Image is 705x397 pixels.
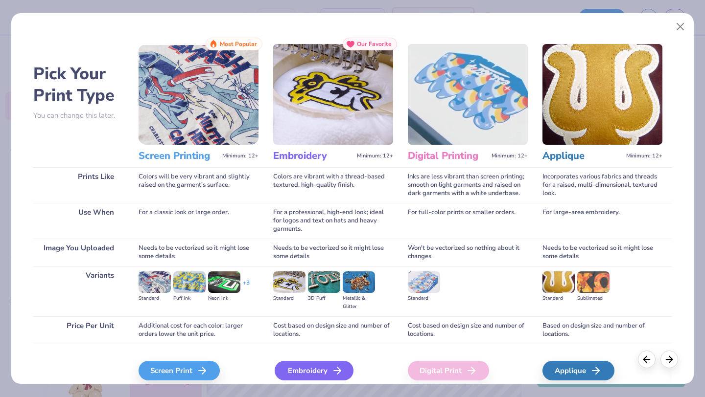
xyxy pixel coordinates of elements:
span: Minimum: 12+ [222,153,258,159]
div: Needs to be vectorized so it might lose some details [273,239,393,266]
div: Cost based on design size and number of locations. [273,316,393,344]
img: Screen Printing [139,44,258,145]
div: Standard [273,294,305,303]
span: Most Popular [220,41,257,47]
div: Inks are less vibrant than screen printing; smooth on light garments and raised on dark garments ... [408,167,528,203]
div: Incorporates various fabrics and threads for a raised, multi-dimensional, textured look. [542,167,662,203]
div: Use When [33,203,124,239]
div: Standard [542,294,575,303]
div: Metallic & Glitter [343,294,375,311]
div: Price Per Unit [33,316,124,344]
img: Metallic & Glitter [343,271,375,293]
div: Standard [408,294,440,303]
div: Screen Print [139,361,220,380]
div: Additional cost for each color; larger orders lower the unit price. [139,316,258,344]
span: Minimum: 12+ [357,153,393,159]
div: Cost based on design size and number of locations. [408,316,528,344]
div: For full-color prints or smaller orders. [408,203,528,239]
div: For a classic look or large order. [139,203,258,239]
div: Won't be vectorized so nothing about it changes [408,239,528,266]
h3: Embroidery [273,150,353,162]
img: Embroidery [273,44,393,145]
div: Standard [139,294,171,303]
div: Colors are vibrant with a thread-based textured, high-quality finish. [273,167,393,203]
div: Digital Print [408,361,489,380]
div: Colors will be very vibrant and slightly raised on the garment's surface. [139,167,258,203]
img: Standard [408,271,440,293]
img: Standard [139,271,171,293]
span: Our Favorite [357,41,392,47]
div: Puff Ink [173,294,206,303]
img: Sublimated [577,271,610,293]
div: Variants [33,266,124,316]
div: Sublimated [577,294,610,303]
h3: Applique [542,150,622,162]
div: For large-area embroidery. [542,203,662,239]
div: Applique [542,361,614,380]
h3: Digital Printing [408,150,488,162]
div: Embroidery [275,361,353,380]
img: Neon Ink [208,271,240,293]
div: + 3 [243,279,250,295]
div: Needs to be vectorized so it might lose some details [542,239,662,266]
div: For a professional, high-end look; ideal for logos and text on hats and heavy garments. [273,203,393,239]
img: Puff Ink [173,271,206,293]
img: Standard [542,271,575,293]
h3: Screen Printing [139,150,218,162]
span: Minimum: 12+ [626,153,662,159]
span: We'll vectorize your image. [273,382,393,391]
h2: Pick Your Print Type [33,63,124,106]
div: Prints Like [33,167,124,203]
img: Standard [273,271,305,293]
div: 3D Puff [308,294,340,303]
button: Close [671,18,690,36]
span: Minimum: 12+ [492,153,528,159]
div: Needs to be vectorized so it might lose some details [139,239,258,266]
img: 3D Puff [308,271,340,293]
span: We'll vectorize your image. [139,382,258,391]
p: You can change this later. [33,111,124,120]
div: Based on design size and number of locations. [542,316,662,344]
div: Neon Ink [208,294,240,303]
img: Digital Printing [408,44,528,145]
img: Applique [542,44,662,145]
span: We'll vectorize your image. [542,382,662,391]
div: Image You Uploaded [33,239,124,266]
